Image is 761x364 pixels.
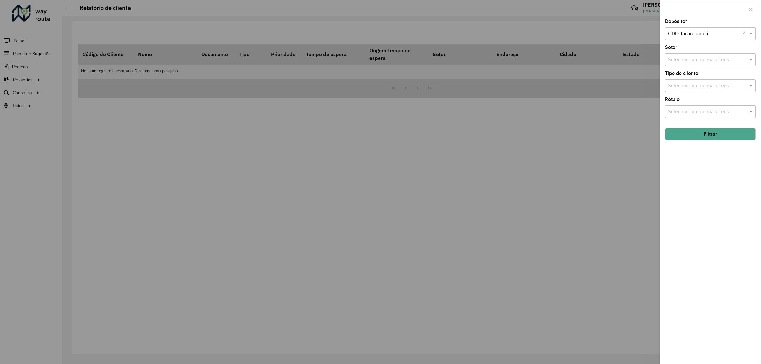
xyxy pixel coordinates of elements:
label: Depósito [665,17,687,25]
label: Tipo de cliente [665,69,698,77]
span: Clear all [742,30,748,37]
button: Filtrar [665,128,756,140]
label: Setor [665,43,677,51]
label: Rótulo [665,95,680,103]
